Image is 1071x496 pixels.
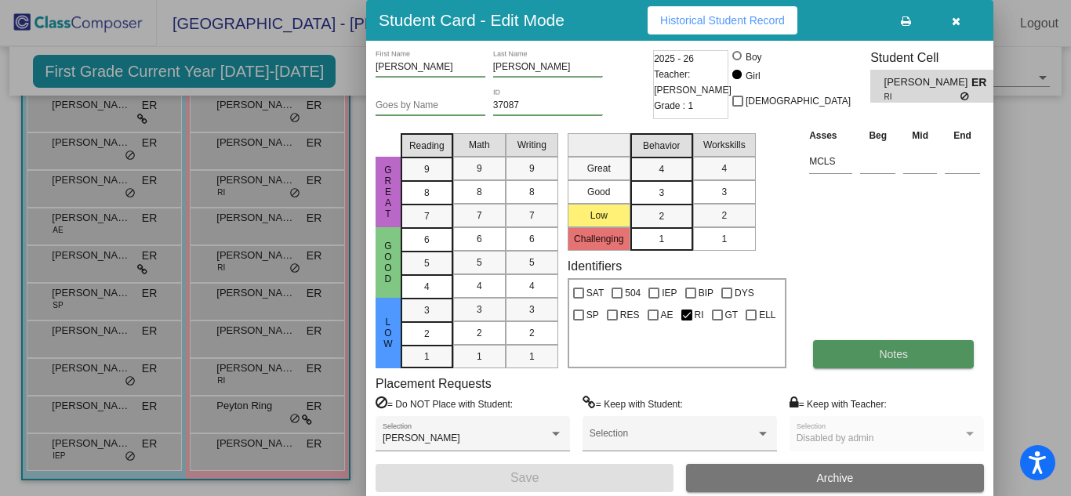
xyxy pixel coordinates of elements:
[659,232,664,246] span: 1
[529,255,535,270] span: 5
[493,100,603,111] input: Enter ID
[625,284,641,302] span: 504
[477,326,482,340] span: 2
[813,340,974,368] button: Notes
[879,348,908,360] span: Notes
[424,162,430,176] span: 9
[817,472,854,484] span: Archive
[477,255,482,270] span: 5
[529,161,535,176] span: 9
[899,127,941,144] th: Mid
[809,150,852,173] input: assessment
[586,306,599,324] span: SP
[721,185,727,199] span: 3
[477,208,482,223] span: 7
[477,302,482,317] span: 3
[699,284,713,302] span: BIP
[529,185,535,199] span: 8
[662,284,677,302] span: IEP
[477,185,482,199] span: 8
[477,279,482,293] span: 4
[659,186,664,200] span: 3
[383,433,460,444] span: [PERSON_NAME]
[884,74,971,91] span: [PERSON_NAME]
[381,317,395,349] span: Low
[424,209,430,223] span: 7
[529,232,535,246] span: 6
[586,284,604,302] span: SAT
[477,349,482,364] span: 1
[529,279,535,293] span: 4
[686,464,984,492] button: Archive
[971,74,993,91] span: ER
[424,256,430,270] span: 5
[517,138,546,152] span: Writing
[790,396,887,411] label: = Keep with Teacher:
[721,232,727,246] span: 1
[648,6,797,34] button: Historical Student Record
[659,209,664,223] span: 2
[376,396,513,411] label: = Do NOT Place with Student:
[721,161,727,176] span: 4
[759,306,775,324] span: ELL
[735,284,754,302] span: DYS
[381,165,395,219] span: Great
[568,259,622,273] label: Identifiers
[884,91,960,103] span: RI
[660,14,785,27] span: Historical Student Record
[856,127,899,144] th: Beg
[654,51,694,67] span: 2025 - 26
[725,306,739,324] span: GT
[424,233,430,247] span: 6
[620,306,640,324] span: RES
[746,92,851,110] span: [DEMOGRAPHIC_DATA]
[424,327,430,341] span: 2
[424,186,430,200] span: 8
[745,50,762,64] div: Boy
[469,138,490,152] span: Math
[797,433,874,444] span: Disabled by admin
[745,69,761,83] div: Girl
[529,302,535,317] span: 3
[477,161,482,176] span: 9
[376,376,492,391] label: Placement Requests
[424,303,430,317] span: 3
[659,162,664,176] span: 4
[661,306,673,324] span: AE
[477,232,482,246] span: 6
[529,326,535,340] span: 2
[529,349,535,364] span: 1
[941,127,984,144] th: End
[583,396,683,411] label: = Keep with Student:
[643,139,680,153] span: Behavior
[654,98,693,114] span: Grade : 1
[805,127,856,144] th: Asses
[376,100,485,111] input: goes by name
[381,241,395,284] span: Good
[376,464,673,492] button: Save
[510,471,539,484] span: Save
[721,208,727,223] span: 2
[870,50,1007,65] h3: Student Cell
[409,139,445,153] span: Reading
[424,280,430,294] span: 4
[703,138,746,152] span: Workskills
[379,10,565,30] h3: Student Card - Edit Mode
[424,349,430,364] span: 1
[529,208,535,223] span: 7
[654,67,732,98] span: Teacher: [PERSON_NAME]
[695,306,704,324] span: RI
